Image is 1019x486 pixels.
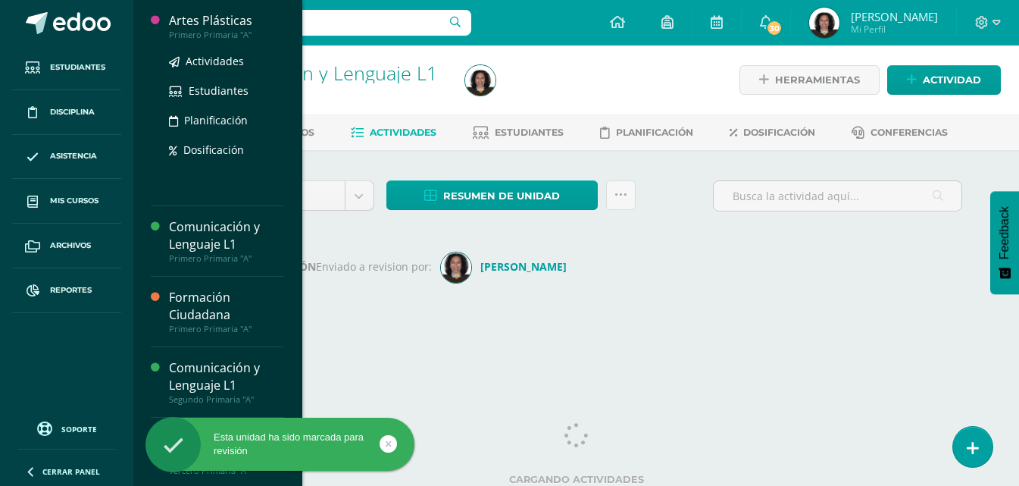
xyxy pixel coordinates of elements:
[169,289,284,334] a: Formación CiudadanaPrimero Primaria "A"
[169,359,284,405] a: Comunicación y Lenguaje L1Segundo Primaria "A"
[441,252,471,283] img: 2a2cbe9f56cf498f7006005510be12ec.png
[809,8,839,38] img: 1c8923e76ea64e00436fe67413b3b1a1.png
[145,431,414,458] div: Esta unidad ha sido marcada para revisión
[600,121,693,145] a: Planificación
[50,195,98,207] span: Mis cursos
[184,113,248,127] span: Planificación
[495,127,564,138] span: Estudiantes
[12,179,121,224] a: Mis cursos
[191,60,437,86] a: Comunicación y Lenguaje L1
[169,52,284,70] a: Actividades
[169,12,284,40] a: Artes PlásticasPrimero Primaria "A"
[316,259,432,274] span: Enviado a revision por:
[18,418,115,438] a: Soporte
[351,121,436,145] a: Actividades
[50,150,97,162] span: Asistencia
[871,127,948,138] span: Conferencias
[12,135,121,180] a: Asistencia
[169,141,284,158] a: Dosificación
[191,62,447,83] h1: Comunicación y Lenguaje L1
[169,218,284,253] div: Comunicación y Lenguaje L1
[616,127,693,138] span: Planificación
[12,45,121,90] a: Estudiantes
[12,90,121,135] a: Disciplina
[386,180,598,210] a: Resumen de unidad
[465,65,495,96] img: 1c8923e76ea64e00436fe67413b3b1a1.png
[143,10,471,36] input: Busca un usuario...
[50,284,92,296] span: Reportes
[766,20,783,36] span: 30
[743,127,815,138] span: Dosificación
[169,30,284,40] div: Primero Primaria "A"
[480,259,567,274] strong: [PERSON_NAME]
[990,191,1019,294] button: Feedback - Mostrar encuesta
[714,181,961,211] input: Busca la actividad aquí...
[183,143,244,157] span: Dosificación
[169,394,284,405] div: Segundo Primaria "A"
[739,65,880,95] a: Herramientas
[191,83,447,98] div: Tercero Primaria 'A'
[50,61,105,74] span: Estudiantes
[12,268,121,313] a: Reportes
[42,466,100,477] span: Cerrar panel
[169,218,284,264] a: Comunicación y Lenguaje L1Primero Primaria "A"
[169,324,284,334] div: Primero Primaria "A"
[887,65,1001,95] a: Actividad
[169,111,284,129] a: Planificación
[852,121,948,145] a: Conferencias
[186,54,244,68] span: Actividades
[730,121,815,145] a: Dosificación
[169,289,284,324] div: Formación Ciudadana
[775,66,860,94] span: Herramientas
[441,259,573,274] a: [PERSON_NAME]
[50,106,95,118] span: Disciplina
[190,474,963,485] label: Cargando actividades
[923,66,981,94] span: Actividad
[50,240,91,252] span: Archivos
[443,182,560,210] span: Resumen de unidad
[169,82,284,99] a: Estudiantes
[370,127,436,138] span: Actividades
[61,424,97,434] span: Soporte
[169,359,284,394] div: Comunicación y Lenguaje L1
[169,12,284,30] div: Artes Plásticas
[189,83,248,98] span: Estudiantes
[12,224,121,268] a: Archivos
[851,23,938,36] span: Mi Perfil
[169,253,284,264] div: Primero Primaria "A"
[998,206,1011,259] span: Feedback
[473,121,564,145] a: Estudiantes
[851,9,938,24] span: [PERSON_NAME]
